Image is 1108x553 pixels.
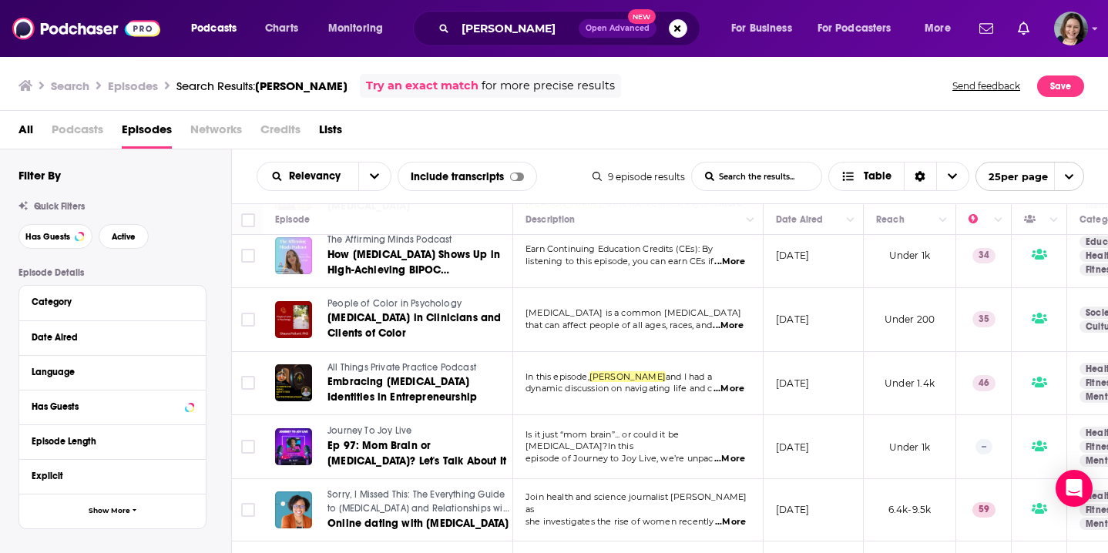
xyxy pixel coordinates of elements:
[713,383,744,395] span: ...More
[525,491,747,514] span: Join health and science journalist [PERSON_NAME] as
[32,431,193,451] button: Episode Length
[525,320,712,330] span: that can affect people of all ages, races, and
[828,162,969,191] button: Choose View
[972,502,996,518] p: 59
[190,117,242,149] span: Networks
[948,74,1025,98] button: Send feedback
[122,117,172,149] a: Episodes
[885,377,935,389] span: Under 1.4k
[18,267,206,278] p: Episode Details
[776,503,809,516] p: [DATE]
[32,367,183,377] div: Language
[327,489,511,527] span: Sorry, I Missed This: The Everything Guide to [MEDICAL_DATA] and Relationships with [PERSON_NAME]
[1054,12,1088,45] img: User Profile
[1054,12,1088,45] span: Logged in as micglogovac
[327,233,511,247] a: The Affirming Minds Podcast
[12,14,160,43] img: Podchaser - Follow, Share and Rate Podcasts
[525,243,713,254] span: Earn Continuing Education Credits (CEs): By
[976,165,1048,189] span: 25 per page
[1054,12,1088,45] button: Show profile menu
[327,439,506,468] span: Ep 97: Mom Brain or [MEDICAL_DATA]? Let's Talk About It
[525,307,741,318] span: [MEDICAL_DATA] is a common [MEDICAL_DATA]
[257,171,358,182] button: open menu
[925,18,951,39] span: More
[32,327,193,347] button: Date Aired
[889,441,930,453] span: Under 1k
[32,397,193,416] button: Has Guests
[32,292,193,311] button: Category
[51,79,89,93] h3: Search
[327,375,477,404] span: Embracing [MEDICAL_DATA] Identities in Entrepreneurship
[972,375,996,390] p: 46
[89,507,130,515] span: Show More
[32,362,193,381] button: Language
[275,210,310,229] div: Episode
[319,117,342,149] a: Lists
[327,248,500,307] span: How [MEDICAL_DATA] Shows Up in High-Achieving BIPOC Professionals: [MEDICAL_DATA], Imposter Syn
[327,298,462,309] span: People of Color in Psychology
[628,9,656,24] span: New
[807,16,914,41] button: open menu
[327,424,511,438] a: Journey To Joy Live
[34,201,85,212] span: Quick Filters
[260,117,301,149] span: Credits
[525,516,713,527] span: she investigates the rise of women recently
[112,233,136,241] span: Active
[934,211,952,230] button: Column Actions
[482,77,615,95] span: for more precise results
[914,16,970,41] button: open menu
[25,233,70,241] span: Has Guests
[191,18,237,39] span: Podcasts
[1012,15,1036,42] a: Show notifications dropdown
[241,503,255,517] span: Toggle select row
[241,313,255,327] span: Toggle select row
[888,504,932,515] span: 6.4k-9.5k
[1024,210,1046,229] div: Has Guests
[973,15,999,42] a: Show notifications dropdown
[593,171,685,183] div: 9 episode results
[586,25,650,32] span: Open Advanced
[52,117,103,149] span: Podcasts
[975,439,992,454] p: --
[327,247,511,278] a: How [MEDICAL_DATA] Shows Up in High-Achieving BIPOC Professionals: [MEDICAL_DATA], Imposter Syn
[366,77,478,95] a: Try an exact match
[32,466,193,485] button: Explicit
[327,517,509,530] span: Online dating with [MEDICAL_DATA]
[776,377,809,390] p: [DATE]
[19,494,206,528] button: Show More
[989,211,1008,230] button: Column Actions
[327,361,511,375] a: All Things Private Practice Podcast
[327,297,511,311] a: People of Color in Psychology
[720,16,811,41] button: open menu
[327,516,511,531] a: Online dating with [MEDICAL_DATA]
[176,79,348,93] div: Search Results:
[666,371,712,382] span: and I had a
[579,19,656,38] button: Open AdvancedNew
[327,425,411,436] span: Journey To Joy Live
[327,488,511,515] a: Sorry, I Missed This: The Everything Guide to [MEDICAL_DATA] and Relationships with [PERSON_NAME]
[428,11,715,46] div: Search podcasts, credits, & more...
[776,441,809,454] p: [DATE]
[180,16,257,41] button: open menu
[32,471,183,481] div: Explicit
[1037,75,1084,97] button: Save
[818,18,891,39] span: For Podcasters
[731,18,792,39] span: For Business
[776,249,809,262] p: [DATE]
[741,211,760,230] button: Column Actions
[327,374,511,405] a: Embracing [MEDICAL_DATA] Identities in Entrepreneurship
[327,234,452,245] span: The Affirming Minds Podcast
[108,79,158,93] h3: Episodes
[975,162,1084,191] button: open menu
[32,436,183,447] div: Episode Length
[889,250,930,261] span: Under 1k
[18,117,33,149] a: All
[525,210,575,229] div: Description
[841,211,860,230] button: Column Actions
[257,162,391,191] h2: Choose List sort
[1056,470,1093,507] div: Open Intercom Messenger
[32,401,180,412] div: Has Guests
